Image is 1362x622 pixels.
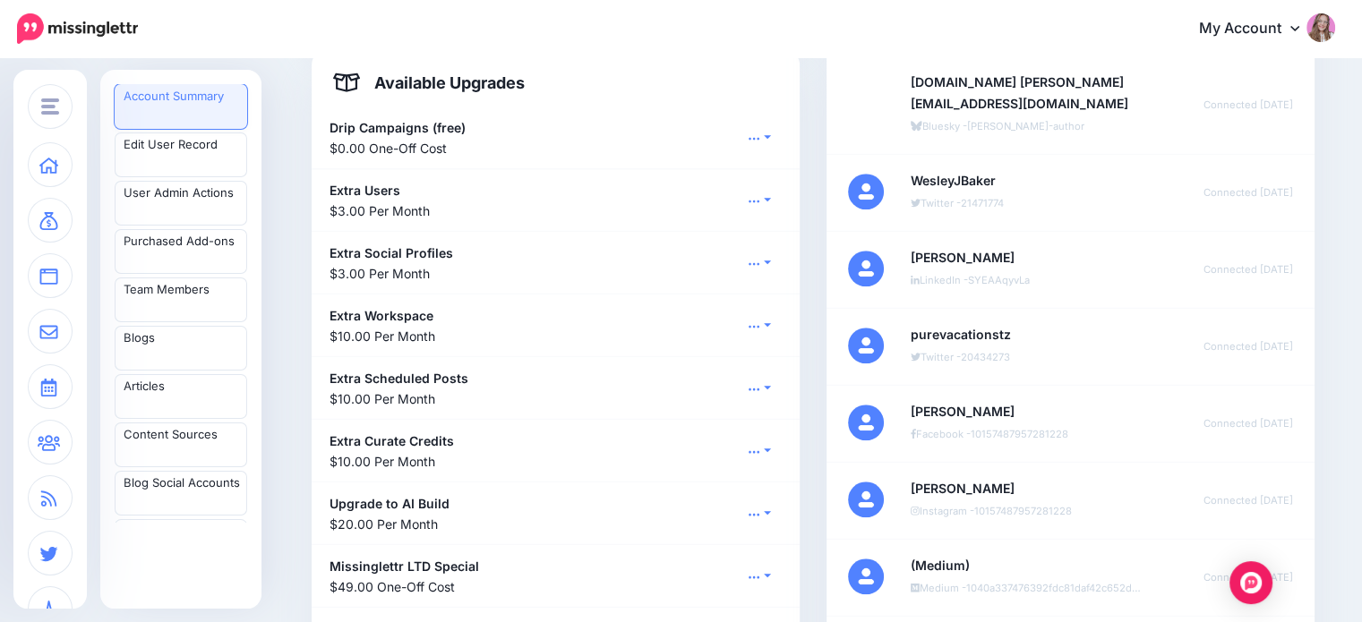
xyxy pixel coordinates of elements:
[330,371,468,386] b: Extra Scheduled Posts
[911,173,996,188] strong: WesleyJBaker
[911,428,1068,440] small: Facebook -
[316,430,675,472] div: $10.00 Per Month
[316,368,675,409] div: $10.00 Per Month
[911,120,1084,132] small: Bluesky -
[115,519,247,564] a: Blog Branding Templates
[848,405,884,440] img: facebook avatar
[848,251,884,286] img: linkedin_oauth2 avatar
[316,493,675,534] div: $20.00 Per Month
[115,84,247,129] a: Account Summary
[1204,494,1293,507] small: Connected [DATE]
[911,481,1015,496] strong: [PERSON_NAME]
[115,132,247,177] a: Edit User Record
[330,558,479,574] b: Missinglettr LTD Special
[330,308,433,323] b: Extra Workspace
[911,74,1128,111] strong: [DOMAIN_NAME] [PERSON_NAME][EMAIL_ADDRESS][DOMAIN_NAME]
[961,351,1010,363] span: 20434273
[316,556,675,597] div: $49.00 One-Off Cost
[966,582,1141,594] span: 1040a337476392fdc81daf42c652d…
[848,328,884,363] img: twitter avatar
[316,305,675,346] div: $10.00 Per Month
[1229,561,1272,604] div: Open Intercom Messenger
[911,558,970,573] strong: (Medium)
[1181,7,1335,51] a: My Account
[115,277,247,322] a: Team Members
[330,496,450,511] b: Upgrade to AI Build
[115,422,247,467] a: Content Sources
[967,120,1084,132] span: [PERSON_NAME]-author
[911,505,1072,517] small: Instagram -
[1204,571,1293,584] small: Connected [DATE]
[848,174,884,209] img: twitter avatar
[115,181,247,226] a: User Admin Actions
[911,197,1004,209] small: Twitter -
[115,374,247,419] a: Articles
[911,274,1030,286] small: LinkedIn -
[848,558,884,594] img: medium avatar
[316,180,675,221] div: $3.00 Per Month
[961,197,1004,209] span: 21471774
[1204,186,1293,199] small: Connected [DATE]
[848,86,884,122] img: bluesky avatar
[1204,417,1293,430] small: Connected [DATE]
[316,243,675,284] div: $3.00 Per Month
[330,120,466,135] b: Drip Campaigns (free)
[911,404,1015,419] strong: [PERSON_NAME]
[316,117,675,158] div: $0.00 One-Off Cost
[968,274,1030,286] span: SYEAAqyvLa
[911,351,1010,363] small: Twitter -
[330,183,400,198] b: Extra Users
[115,471,247,515] a: Blog Social Accounts
[1204,98,1293,111] small: Connected [DATE]
[974,505,1072,517] span: 10157487957281228
[911,327,1011,342] strong: purevacationstz
[330,245,453,260] b: Extra Social Profiles
[848,481,884,517] img: instagram avatar
[333,72,525,93] h4: Available Upgrades
[115,229,247,274] a: Purchased Add-ons
[911,582,1141,594] small: Medium -
[330,433,454,448] b: Extra Curate Credits
[971,428,1068,440] span: 10157487957281228
[1204,263,1293,276] small: Connected [DATE]
[115,326,247,371] a: Blogs
[17,13,138,44] img: Missinglettr
[1204,340,1293,353] small: Connected [DATE]
[41,98,59,115] img: menu.png
[911,250,1015,265] strong: [PERSON_NAME]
